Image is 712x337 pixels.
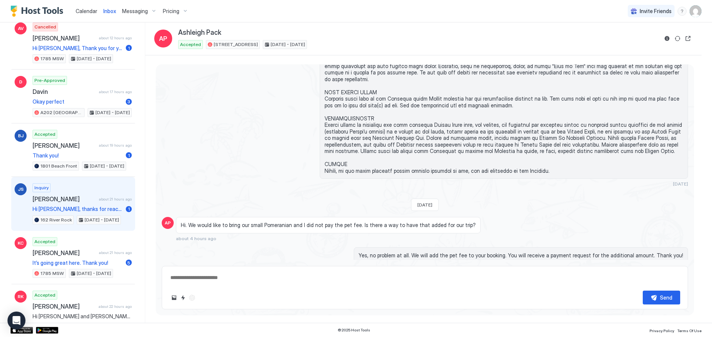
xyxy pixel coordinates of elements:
[99,89,132,94] span: about 17 hours ago
[673,34,682,43] button: Sync reservation
[128,206,130,212] span: 1
[163,8,179,15] span: Pricing
[18,132,24,139] span: BJ
[663,34,672,43] button: Reservation information
[33,34,96,42] span: [PERSON_NAME]
[18,240,24,246] span: KC
[33,142,96,149] span: [PERSON_NAME]
[643,291,680,304] button: Send
[179,293,188,302] button: Quick reply
[18,25,24,32] span: AV
[127,99,130,104] span: 3
[180,41,201,48] span: Accepted
[18,186,24,193] span: JS
[128,45,130,51] span: 1
[40,217,72,223] span: 162 River Rock
[76,8,97,14] span: Calendar
[98,304,132,309] span: about 22 hours ago
[77,270,111,277] span: [DATE] - [DATE]
[176,236,216,241] span: about 4 hours ago
[214,41,258,48] span: [STREET_ADDRESS]
[678,7,687,16] div: menu
[33,249,96,257] span: [PERSON_NAME]
[40,109,83,116] span: A202 [GEOGRAPHIC_DATA]
[33,98,123,105] span: Okay perfect
[417,202,432,208] span: [DATE]
[359,252,683,259] span: Yes, no problem at all. We will add the pet fee to your booking. You will receive a payment reque...
[99,197,132,202] span: about 21 hours ago
[7,312,25,330] div: Open Intercom Messenger
[19,79,22,85] span: D
[33,45,123,52] span: Hi [PERSON_NAME], Thank you for your reservation for [DATE] to [DATE] in Tucked In Vacation Renta...
[33,303,95,310] span: [PERSON_NAME]
[673,181,688,187] span: [DATE]
[165,220,171,226] span: AP
[660,294,672,301] div: Send
[33,152,123,159] span: Thank you!
[103,8,116,14] span: Inbox
[10,327,33,334] a: App Store
[34,24,56,30] span: Cancelled
[34,292,55,298] span: Accepted
[33,313,132,320] span: Hi [PERSON_NAME] and [PERSON_NAME], My wife, [PERSON_NAME], and I are meeting friends from [US_ST...
[99,250,132,255] span: about 21 hours ago
[33,260,123,266] span: It’s going great here. Thank you!
[640,8,672,15] span: Invite Friends
[684,34,693,43] button: Open reservation
[677,328,702,333] span: Terms Of Use
[36,327,58,334] a: Google Play Store
[170,293,179,302] button: Upload image
[10,6,67,17] a: Host Tools Logo
[677,326,702,334] a: Terms Of Use
[649,328,674,333] span: Privacy Policy
[34,238,55,245] span: Accepted
[99,36,132,40] span: about 12 hours ago
[40,163,77,169] span: 1801 Beach Front
[33,88,96,95] span: Davin
[690,5,702,17] div: User profile
[271,41,305,48] span: [DATE] - [DATE]
[33,206,123,212] span: Hi [PERSON_NAME], thanks for reaching out. Unfortunately, we’re not able to make an exception to ...
[40,55,64,62] span: 1785 MSW
[181,222,476,229] span: Hi. We would like to bring our small Pomeranian and I did not pay the pet fee. Is there a way to ...
[34,77,65,84] span: Pre-Approved
[95,109,130,116] span: [DATE] - [DATE]
[649,326,674,334] a: Privacy Policy
[99,143,132,148] span: about 19 hours ago
[159,34,167,43] span: AP
[122,8,148,15] span: Messaging
[128,153,130,158] span: 1
[76,7,97,15] a: Calendar
[34,184,49,191] span: Inquiry
[178,28,221,37] span: Ashleigh Pack
[103,7,116,15] a: Inbox
[127,260,130,266] span: 5
[18,293,24,300] span: RK
[40,270,64,277] span: 1785 MSW
[34,131,55,138] span: Accepted
[85,217,119,223] span: [DATE] - [DATE]
[33,195,96,203] span: [PERSON_NAME]
[90,163,124,169] span: [DATE] - [DATE]
[338,328,370,333] span: © 2025 Host Tools
[77,55,111,62] span: [DATE] - [DATE]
